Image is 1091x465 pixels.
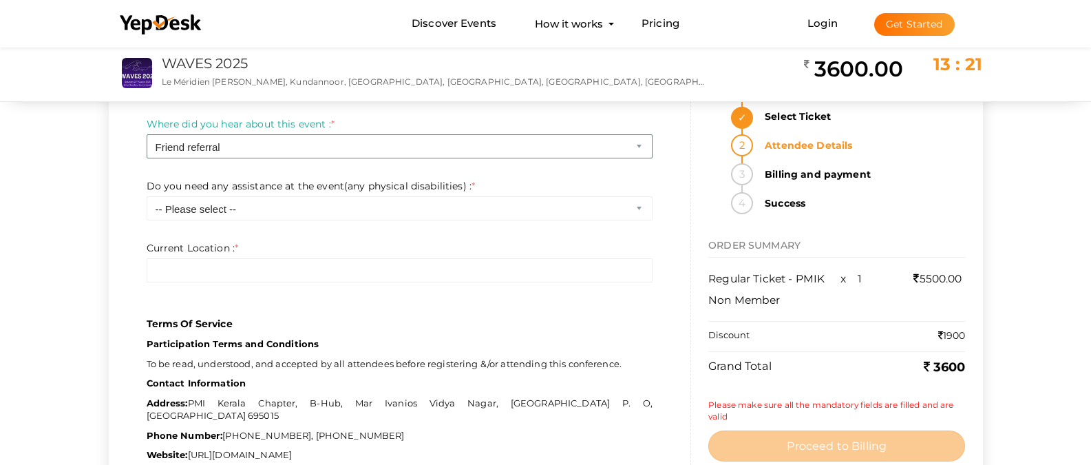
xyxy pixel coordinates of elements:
[913,272,962,285] span: 5500.00
[708,239,801,251] span: ORDER SUMMARY
[708,431,965,462] button: Proceed to Billing
[756,134,965,156] strong: Attendee Details
[804,55,903,83] h2: 3600.00
[147,179,476,193] label: Do you need any assistance at the event(any physical disabilities) :
[412,11,496,37] a: Discover Events
[708,329,750,342] label: Discount
[756,105,965,127] strong: Select Ticket
[147,397,188,409] b: Address:
[708,399,965,431] small: Please make sure all the mandatory fields are filled and are valid
[147,241,239,255] label: Current Location :
[147,317,653,331] p: Terms Of Service
[147,338,319,349] b: Participation Terms and Conditions
[122,58,152,88] img: S4WQAGVX_small.jpeg
[147,378,246,389] b: Contact Information
[933,54,983,74] span: 13 : 21
[874,13,955,36] button: Get Started
[147,117,335,131] label: Where did you hear about this event :
[708,272,825,307] span: Regular Ticket - PMIK Non Member
[840,272,862,285] span: x 1
[924,360,966,375] b: 3600
[787,440,887,453] span: Proceed to Billing
[162,76,708,87] p: Le Méridien [PERSON_NAME], Kundannoor, [GEOGRAPHIC_DATA], [GEOGRAPHIC_DATA], [GEOGRAPHIC_DATA], [...
[147,358,653,371] p: To be read, understood, and accepted by all attendees before registering &/or attending this conf...
[642,11,679,37] a: Pricing
[147,430,223,441] b: Phone Number:
[162,55,248,72] a: WAVES 2025
[756,163,965,185] strong: Billing and payment
[147,449,188,460] b: Website:
[147,429,653,442] p: [PHONE_NUMBER], [PHONE_NUMBER]
[807,17,838,30] a: Login
[147,448,653,462] p: [URL][DOMAIN_NAME]
[147,397,653,422] p: PMI Kerala Chapter, B-Hub, Mar Ivanios Vidya Nagar, [GEOGRAPHIC_DATA] P. O, [GEOGRAPHIC_DATA] 695015
[938,329,966,342] label: 1900
[708,359,772,375] label: Grand Total
[756,192,965,214] strong: Success
[531,11,607,37] button: How it works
